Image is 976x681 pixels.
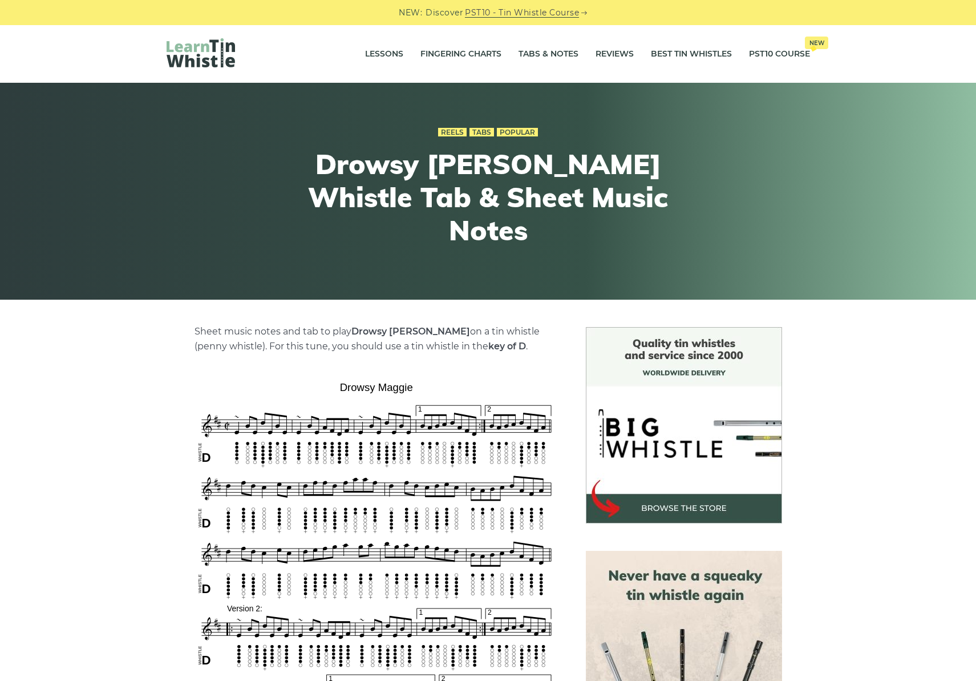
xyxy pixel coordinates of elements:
[488,341,526,352] strong: key of D
[351,326,470,337] strong: Drowsy [PERSON_NAME]
[749,40,810,68] a: PST10 CourseNew
[438,128,467,137] a: Reels
[167,38,235,67] img: LearnTinWhistle.com
[469,128,494,137] a: Tabs
[497,128,538,137] a: Popular
[420,40,501,68] a: Fingering Charts
[519,40,578,68] a: Tabs & Notes
[651,40,732,68] a: Best Tin Whistles
[596,40,634,68] a: Reviews
[278,148,698,247] h1: Drowsy [PERSON_NAME] Whistle Tab & Sheet Music Notes
[805,37,828,49] span: New
[586,327,782,523] img: BigWhistle Tin Whistle Store
[195,324,558,354] p: Sheet music notes and tab to play on a tin whistle (penny whistle). For this tune, you should use...
[365,40,403,68] a: Lessons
